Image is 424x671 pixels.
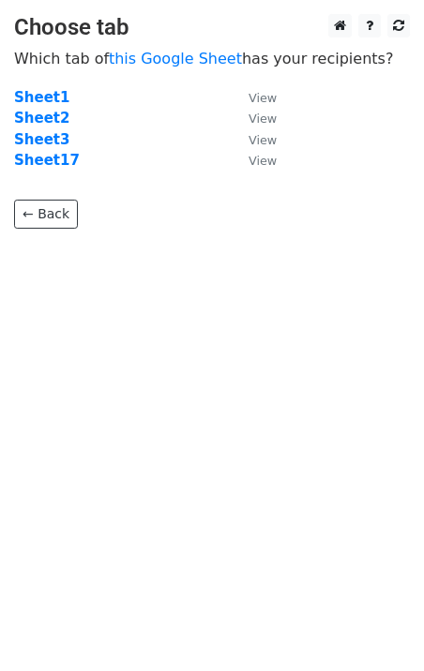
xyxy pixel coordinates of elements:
[14,89,69,106] a: Sheet1
[14,131,69,148] a: Sheet3
[14,14,410,41] h3: Choose tab
[14,152,80,169] a: Sheet17
[230,110,277,127] a: View
[249,112,277,126] small: View
[109,50,242,67] a: this Google Sheet
[230,131,277,148] a: View
[230,152,277,169] a: View
[14,110,69,127] a: Sheet2
[14,200,78,229] a: ← Back
[249,154,277,168] small: View
[230,89,277,106] a: View
[249,133,277,147] small: View
[249,91,277,105] small: View
[14,49,410,68] p: Which tab of has your recipients?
